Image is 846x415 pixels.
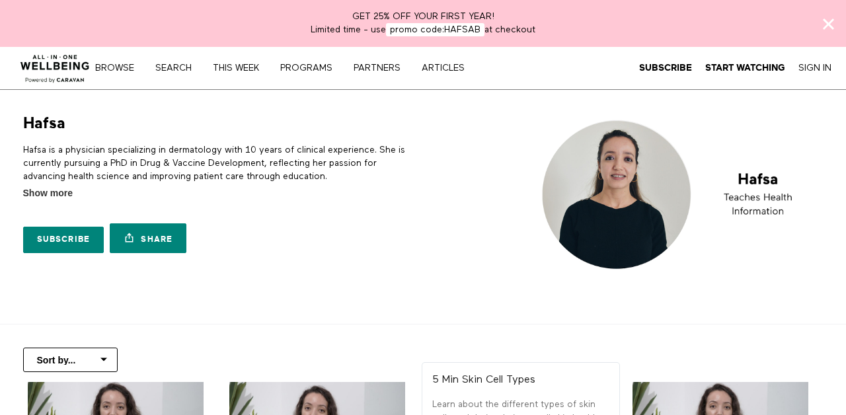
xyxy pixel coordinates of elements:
[705,63,785,73] strong: Start Watching
[705,62,785,74] a: Start Watching
[15,45,95,85] img: CARAVAN
[91,63,148,73] a: Browse
[208,63,273,73] a: THIS WEEK
[23,186,73,200] span: Show more
[110,223,186,253] a: Share
[626,47,841,89] div: Secondary
[639,62,692,74] a: Subscribe
[104,61,492,74] nav: Primary
[531,113,824,277] img: Hafsa
[23,113,65,133] h1: Hafsa
[639,63,692,73] strong: Subscribe
[23,143,418,184] p: Hafsa is a physician specializing in dermatology with 10 years of clinical experience. She is cur...
[386,23,484,36] span: promo code:
[444,25,481,34] span: HAFSAB
[798,62,831,74] a: Sign In
[432,375,535,385] strong: 5 Min Skin Cell Types
[15,23,831,36] p: Limited time - use at checkout
[151,63,206,73] a: Search
[349,63,414,73] a: PARTNERS
[15,10,831,23] p: GET 25% OFF YOUR FIRST YEAR!
[276,63,346,73] a: PROGRAMS
[23,227,104,253] a: Subscribe
[417,63,479,73] a: ARTICLES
